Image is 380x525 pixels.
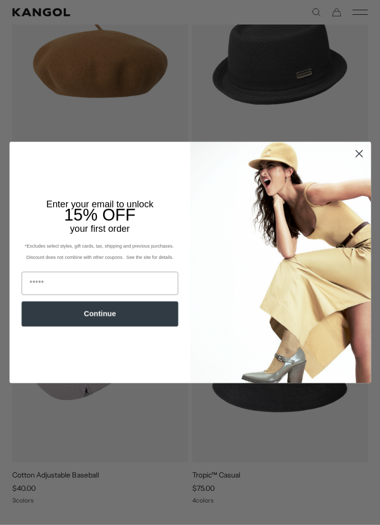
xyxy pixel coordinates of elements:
span: Enter your email to unlock [46,199,153,209]
span: your first order [70,223,130,233]
img: 93be19ad-e773-4382-80b9-c9d740c9197f.jpeg [190,142,371,384]
button: Continue [21,301,178,326]
button: Close dialog [351,146,367,162]
span: 15% OFF [64,205,135,224]
input: Email [21,272,178,295]
span: *Excludes select styles, gift cards, tax, shipping and previous purchases. Discount does not comb... [24,243,174,259]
